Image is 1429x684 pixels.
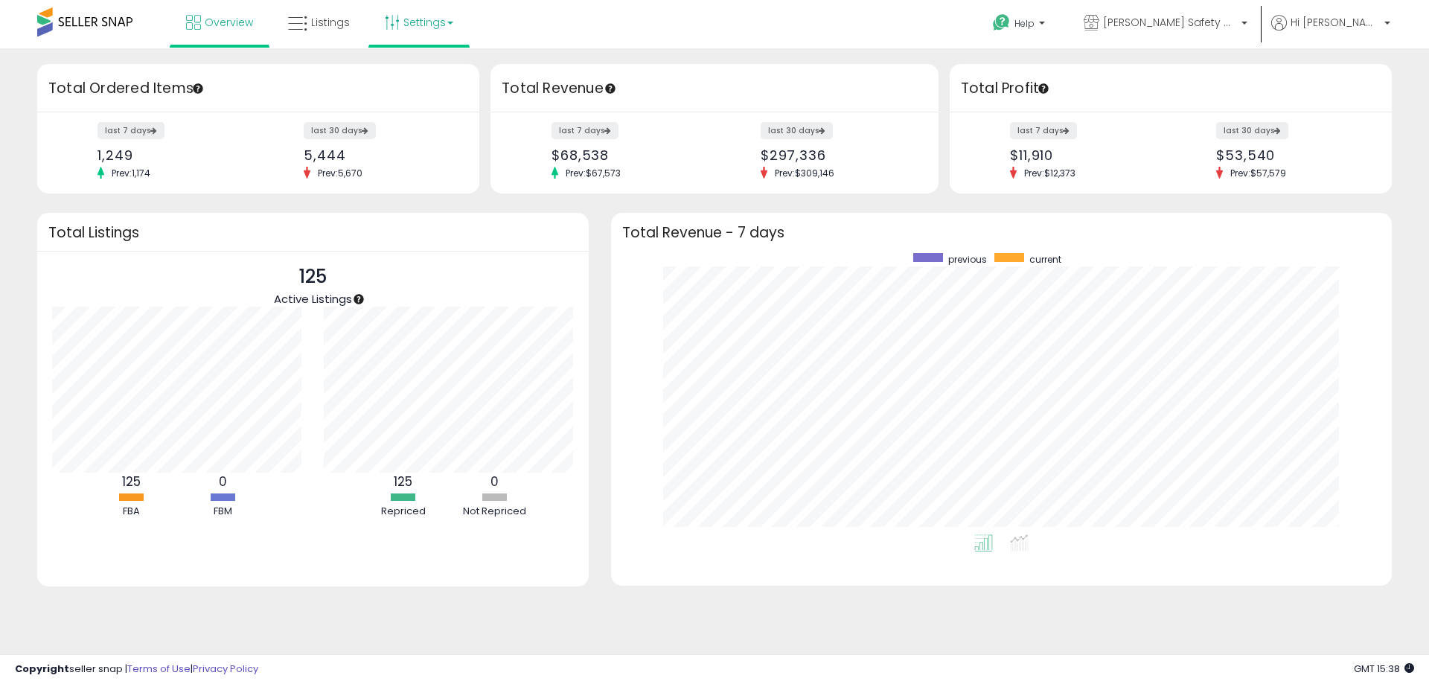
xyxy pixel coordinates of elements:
[992,13,1011,32] i: Get Help
[304,147,453,163] div: 5,444
[502,78,927,99] h3: Total Revenue
[1223,167,1294,179] span: Prev: $57,579
[352,293,365,306] div: Tooltip anchor
[191,82,205,95] div: Tooltip anchor
[1354,662,1414,676] span: 2025-08-14 15:38 GMT
[1291,15,1380,30] span: Hi [PERSON_NAME]
[274,291,352,307] span: Active Listings
[122,473,141,490] b: 125
[219,473,227,490] b: 0
[15,662,69,676] strong: Copyright
[490,473,499,490] b: 0
[394,473,412,490] b: 125
[205,15,253,30] span: Overview
[86,505,176,519] div: FBA
[622,227,1381,238] h3: Total Revenue - 7 days
[961,78,1381,99] h3: Total Profit
[359,505,448,519] div: Repriced
[274,263,352,291] p: 125
[1017,167,1083,179] span: Prev: $12,373
[97,122,164,139] label: last 7 days
[178,505,267,519] div: FBM
[310,167,370,179] span: Prev: 5,670
[1271,15,1390,48] a: Hi [PERSON_NAME]
[1216,122,1288,139] label: last 30 days
[97,147,247,163] div: 1,249
[948,253,987,266] span: previous
[767,167,842,179] span: Prev: $309,146
[981,2,1060,48] a: Help
[552,147,703,163] div: $68,538
[48,78,468,99] h3: Total Ordered Items
[104,167,158,179] span: Prev: 1,174
[761,147,912,163] div: $297,336
[1103,15,1237,30] span: [PERSON_NAME] Safety & Supply
[450,505,540,519] div: Not Repriced
[311,15,350,30] span: Listings
[1010,147,1160,163] div: $11,910
[1014,17,1035,30] span: Help
[127,662,191,676] a: Terms of Use
[15,662,258,677] div: seller snap | |
[761,122,833,139] label: last 30 days
[193,662,258,676] a: Privacy Policy
[1216,147,1366,163] div: $53,540
[304,122,376,139] label: last 30 days
[552,122,618,139] label: last 7 days
[1037,82,1050,95] div: Tooltip anchor
[1029,253,1061,266] span: current
[604,82,617,95] div: Tooltip anchor
[48,227,578,238] h3: Total Listings
[1010,122,1077,139] label: last 7 days
[558,167,628,179] span: Prev: $67,573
